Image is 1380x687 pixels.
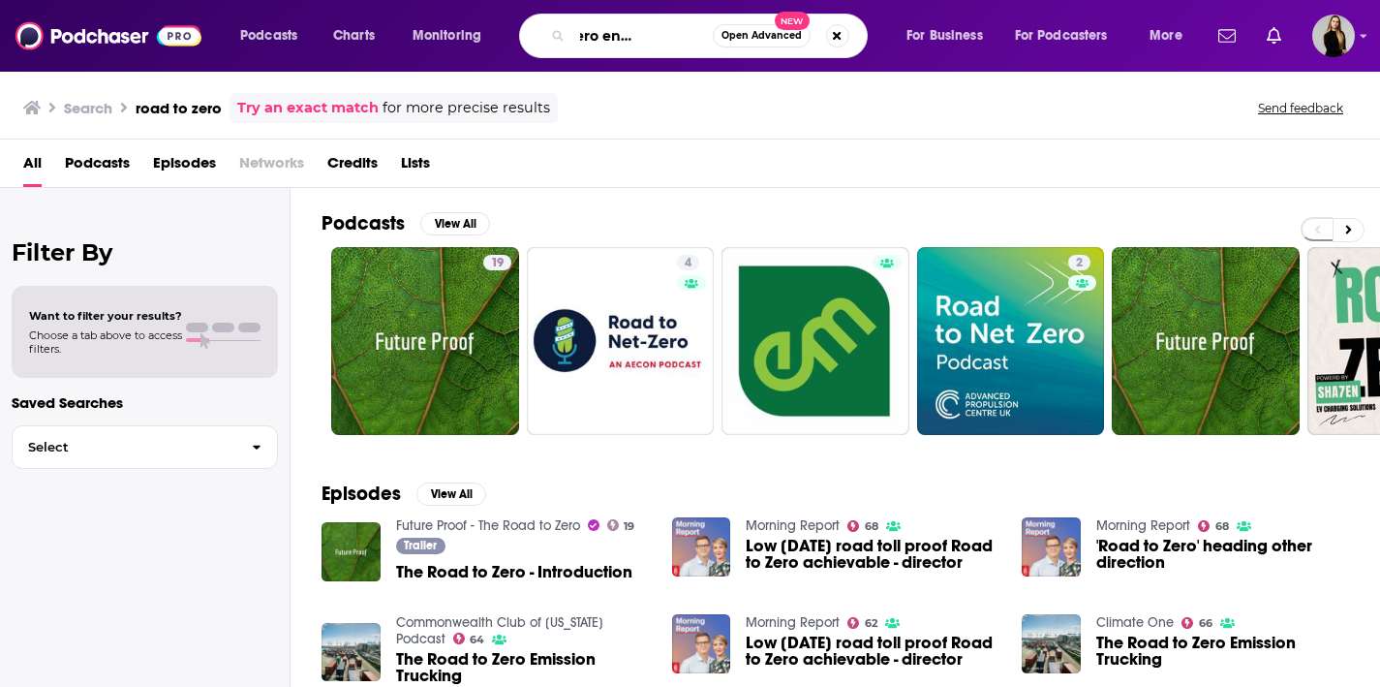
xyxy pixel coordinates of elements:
[331,247,519,435] a: 19
[1015,22,1108,49] span: For Podcasters
[672,517,731,577] img: Low Easter road toll proof Road to Zero achievable - director
[322,482,486,506] a: EpisodesView All
[1022,517,1081,577] img: 'Road to Zero' heading other direction
[527,247,715,435] a: 4
[1252,100,1349,116] button: Send feedback
[240,22,297,49] span: Podcasts
[64,99,112,117] h3: Search
[746,538,998,571] a: Low Easter road toll proof Road to Zero achievable - director
[29,309,182,323] span: Want to filter your results?
[15,17,201,54] img: Podchaser - Follow, Share and Rate Podcasts
[906,22,983,49] span: For Business
[470,636,484,644] span: 64
[1136,20,1207,51] button: open menu
[1150,22,1182,49] span: More
[1199,619,1212,628] span: 66
[865,619,877,628] span: 62
[322,623,381,682] a: The Road to Zero Emission Trucking
[1215,522,1229,531] span: 68
[237,97,379,119] a: Try an exact match
[396,614,603,647] a: Commonwealth Club of California Podcast
[1181,617,1212,629] a: 66
[136,99,222,117] h3: road to zero
[453,633,485,644] a: 64
[401,147,430,187] a: Lists
[1002,20,1136,51] button: open menu
[746,538,998,571] span: Low [DATE] road toll proof Road to Zero achievable - director
[227,20,322,51] button: open menu
[1198,520,1229,532] a: 68
[1068,255,1090,270] a: 2
[1211,19,1243,52] a: Show notifications dropdown
[1312,15,1355,57] img: User Profile
[1022,614,1081,673] img: The Road to Zero Emission Trucking
[847,520,878,532] a: 68
[396,564,632,580] a: The Road to Zero - Introduction
[12,393,278,412] p: Saved Searches
[322,211,405,235] h2: Podcasts
[917,247,1105,435] a: 2
[13,441,236,453] span: Select
[1259,19,1289,52] a: Show notifications dropdown
[746,614,840,631] a: Morning Report
[1312,15,1355,57] button: Show profile menu
[12,425,278,469] button: Select
[607,519,635,531] a: 19
[333,22,375,49] span: Charts
[12,238,278,266] h2: Filter By
[1096,614,1174,631] a: Climate One
[413,22,481,49] span: Monitoring
[572,20,713,51] input: Search podcasts, credits, & more...
[775,12,810,30] span: New
[1312,15,1355,57] span: Logged in as editaivancevic
[416,483,486,506] button: View All
[746,635,998,668] span: Low [DATE] road toll proof Road to Zero achievable - director
[893,20,1007,51] button: open menu
[65,147,130,187] a: Podcasts
[1096,538,1349,571] a: 'Road to Zero' heading other direction
[327,147,378,187] a: Credits
[396,517,580,534] a: Future Proof - The Road to Zero
[153,147,216,187] a: Episodes
[672,614,731,673] img: Low Easter road toll proof Road to Zero achievable - director
[239,147,304,187] span: Networks
[865,522,878,531] span: 68
[399,20,506,51] button: open menu
[624,522,634,531] span: 19
[483,255,511,270] a: 19
[491,254,504,273] span: 19
[713,24,811,47] button: Open AdvancedNew
[1096,517,1190,534] a: Morning Report
[321,20,386,51] a: Charts
[677,255,699,270] a: 4
[746,635,998,668] a: Low Easter road toll proof Road to Zero achievable - director
[537,14,886,58] div: Search podcasts, credits, & more...
[847,617,877,629] a: 62
[746,517,840,534] a: Morning Report
[721,31,802,41] span: Open Advanced
[404,540,437,551] span: Trailer
[383,97,550,119] span: for more precise results
[1096,635,1349,668] a: The Road to Zero Emission Trucking
[1076,254,1083,273] span: 2
[23,147,42,187] a: All
[322,522,381,581] a: The Road to Zero - Introduction
[396,651,649,684] a: The Road to Zero Emission Trucking
[420,212,490,235] button: View All
[29,328,182,356] span: Choose a tab above to access filters.
[685,254,691,273] span: 4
